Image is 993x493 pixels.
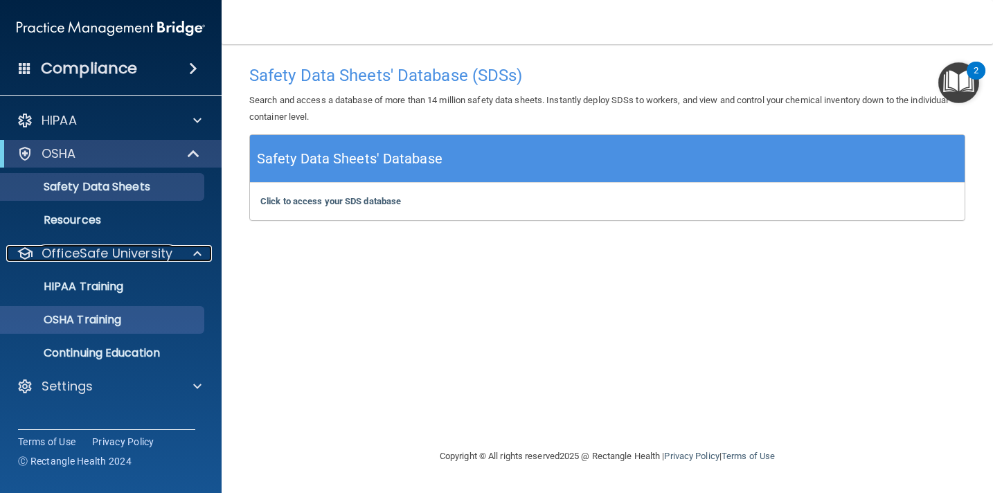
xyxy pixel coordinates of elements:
[18,454,132,468] span: Ⓒ Rectangle Health 2024
[42,245,172,262] p: OfficeSafe University
[92,435,154,449] a: Privacy Policy
[249,66,965,84] h4: Safety Data Sheets' Database (SDSs)
[722,451,775,461] a: Terms of Use
[42,378,93,395] p: Settings
[9,213,198,227] p: Resources
[9,280,123,294] p: HIPAA Training
[42,145,76,162] p: OSHA
[9,346,198,360] p: Continuing Education
[17,15,205,42] img: PMB logo
[938,62,979,103] button: Open Resource Center, 2 new notifications
[17,378,202,395] a: Settings
[18,435,75,449] a: Terms of Use
[355,434,860,478] div: Copyright © All rights reserved 2025 @ Rectangle Health | |
[17,245,202,262] a: OfficeSafe University
[257,147,442,171] h5: Safety Data Sheets' Database
[9,180,198,194] p: Safety Data Sheets
[974,71,978,89] div: 2
[9,313,121,327] p: OSHA Training
[664,451,719,461] a: Privacy Policy
[42,112,77,129] p: HIPAA
[41,59,137,78] h4: Compliance
[17,112,202,129] a: HIPAA
[17,145,201,162] a: OSHA
[260,196,401,206] a: Click to access your SDS database
[249,92,965,125] p: Search and access a database of more than 14 million safety data sheets. Instantly deploy SDSs to...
